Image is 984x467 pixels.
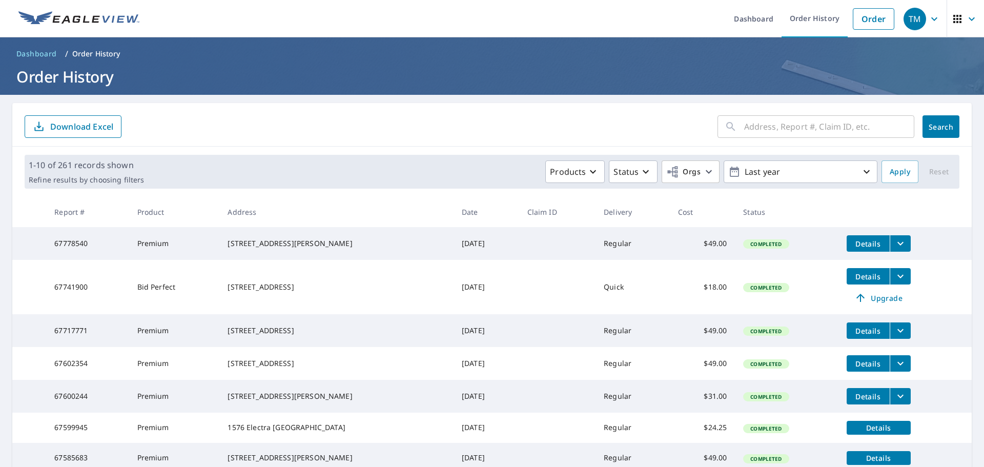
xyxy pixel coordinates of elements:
[890,166,910,178] span: Apply
[744,284,788,291] span: Completed
[922,115,959,138] button: Search
[741,163,860,181] p: Last year
[744,455,788,462] span: Completed
[29,159,144,171] p: 1-10 of 261 records shown
[72,49,120,59] p: Order History
[454,413,519,443] td: [DATE]
[744,328,788,335] span: Completed
[228,238,445,249] div: [STREET_ADDRESS][PERSON_NAME]
[46,380,129,413] td: 67600244
[744,240,788,248] span: Completed
[735,197,838,227] th: Status
[609,160,658,183] button: Status
[744,393,788,400] span: Completed
[853,453,905,463] span: Details
[670,347,735,380] td: $49.00
[46,260,129,314] td: 67741900
[50,121,113,132] p: Download Excel
[890,235,911,252] button: filesDropdownBtn-67778540
[890,322,911,339] button: filesDropdownBtn-67717771
[853,272,884,281] span: Details
[12,46,61,62] a: Dashboard
[454,380,519,413] td: [DATE]
[46,197,129,227] th: Report #
[129,347,220,380] td: Premium
[596,380,670,413] td: Regular
[613,166,639,178] p: Status
[454,197,519,227] th: Date
[228,358,445,369] div: [STREET_ADDRESS]
[228,282,445,292] div: [STREET_ADDRESS]
[46,413,129,443] td: 67599945
[129,413,220,443] td: Premium
[129,260,220,314] td: Bid Perfect
[670,260,735,314] td: $18.00
[596,314,670,347] td: Regular
[890,355,911,372] button: filesDropdownBtn-67602354
[847,421,911,435] button: detailsBtn-67599945
[129,314,220,347] td: Premium
[596,413,670,443] td: Regular
[670,380,735,413] td: $31.00
[847,235,890,252] button: detailsBtn-67778540
[670,314,735,347] td: $49.00
[744,112,914,141] input: Address, Report #, Claim ID, etc.
[853,8,894,30] a: Order
[853,392,884,401] span: Details
[890,268,911,285] button: filesDropdownBtn-67741900
[744,425,788,432] span: Completed
[670,197,735,227] th: Cost
[18,11,139,27] img: EV Logo
[853,326,884,336] span: Details
[744,360,788,368] span: Completed
[519,197,596,227] th: Claim ID
[853,359,884,369] span: Details
[29,175,144,185] p: Refine results by choosing filters
[454,347,519,380] td: [DATE]
[129,197,220,227] th: Product
[853,423,905,433] span: Details
[228,326,445,336] div: [STREET_ADDRESS]
[454,314,519,347] td: [DATE]
[847,290,911,306] a: Upgrade
[46,227,129,260] td: 67778540
[25,115,121,138] button: Download Excel
[596,227,670,260] td: Regular
[596,347,670,380] td: Regular
[662,160,720,183] button: Orgs
[65,48,68,60] li: /
[847,451,911,465] button: detailsBtn-67585683
[454,227,519,260] td: [DATE]
[228,453,445,463] div: [STREET_ADDRESS][PERSON_NAME]
[46,347,129,380] td: 67602354
[596,260,670,314] td: Quick
[219,197,454,227] th: Address
[228,391,445,401] div: [STREET_ADDRESS][PERSON_NAME]
[853,239,884,249] span: Details
[596,197,670,227] th: Delivery
[853,292,905,304] span: Upgrade
[847,388,890,404] button: detailsBtn-67600244
[228,422,445,433] div: 1576 Electra [GEOGRAPHIC_DATA]
[847,355,890,372] button: detailsBtn-67602354
[670,413,735,443] td: $24.25
[12,46,972,62] nav: breadcrumb
[724,160,877,183] button: Last year
[129,227,220,260] td: Premium
[129,380,220,413] td: Premium
[46,314,129,347] td: 67717771
[670,227,735,260] td: $49.00
[931,122,951,132] span: Search
[545,160,605,183] button: Products
[847,268,890,285] button: detailsBtn-67741900
[904,8,926,30] div: TM
[550,166,586,178] p: Products
[666,166,701,178] span: Orgs
[881,160,918,183] button: Apply
[454,260,519,314] td: [DATE]
[847,322,890,339] button: detailsBtn-67717771
[12,66,972,87] h1: Order History
[890,388,911,404] button: filesDropdownBtn-67600244
[16,49,57,59] span: Dashboard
